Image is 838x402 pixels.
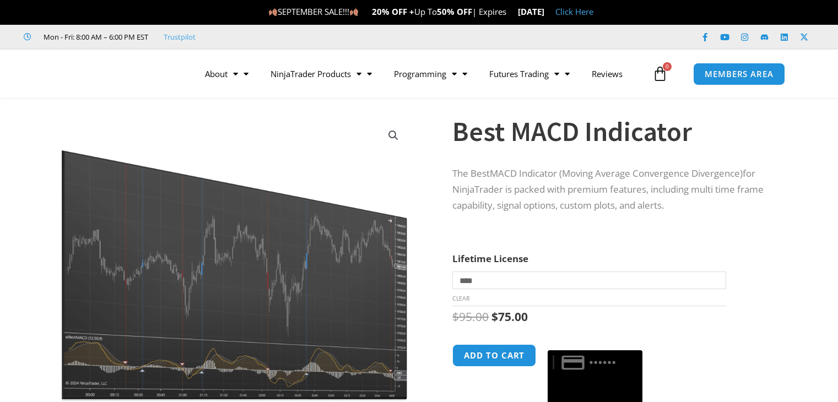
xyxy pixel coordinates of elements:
iframe: Secure payment input frame [545,343,645,344]
a: View full-screen image gallery [383,126,403,145]
strong: [DATE] [518,6,544,17]
img: 🍂 [350,8,358,16]
h1: Best MACD Indicator [452,112,774,151]
strong: 50% OFF [437,6,472,17]
span: The Best [452,167,490,180]
bdi: 95.00 [452,309,489,324]
span: MEMBERS AREA [705,70,774,78]
nav: Menu [194,61,650,86]
button: Add to cart [452,344,536,367]
a: Click Here [555,6,593,17]
a: Clear options [452,295,469,302]
a: Trustpilot [164,30,196,44]
strong: 20% OFF + [372,6,414,17]
span: MACD Indicator (Moving Average Convergence Divergence) [490,167,743,180]
span: SEPTEMBER SALE!!! Up To | Expires [268,6,518,17]
img: LogoAI | Affordable Indicators – NinjaTrader [41,54,159,94]
text: •••••• [590,356,617,368]
img: Best MACD [57,117,412,401]
a: NinjaTrader Products [259,61,383,86]
a: 0 [636,58,684,90]
a: Programming [383,61,478,86]
img: 🍂 [269,8,277,16]
bdi: 75.00 [491,309,528,324]
span: $ [452,309,459,324]
img: ⌛ [507,8,515,16]
span: Mon - Fri: 8:00 AM – 6:00 PM EST [41,30,148,44]
a: About [194,61,259,86]
a: Futures Trading [478,61,581,86]
a: MEMBERS AREA [693,63,785,85]
span: for NinjaTrader is packed with premium features, including multi time frame capability, signal op... [452,167,764,211]
span: 0 [663,62,672,71]
span: $ [491,309,498,324]
label: Lifetime License [452,252,528,265]
a: Reviews [581,61,634,86]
